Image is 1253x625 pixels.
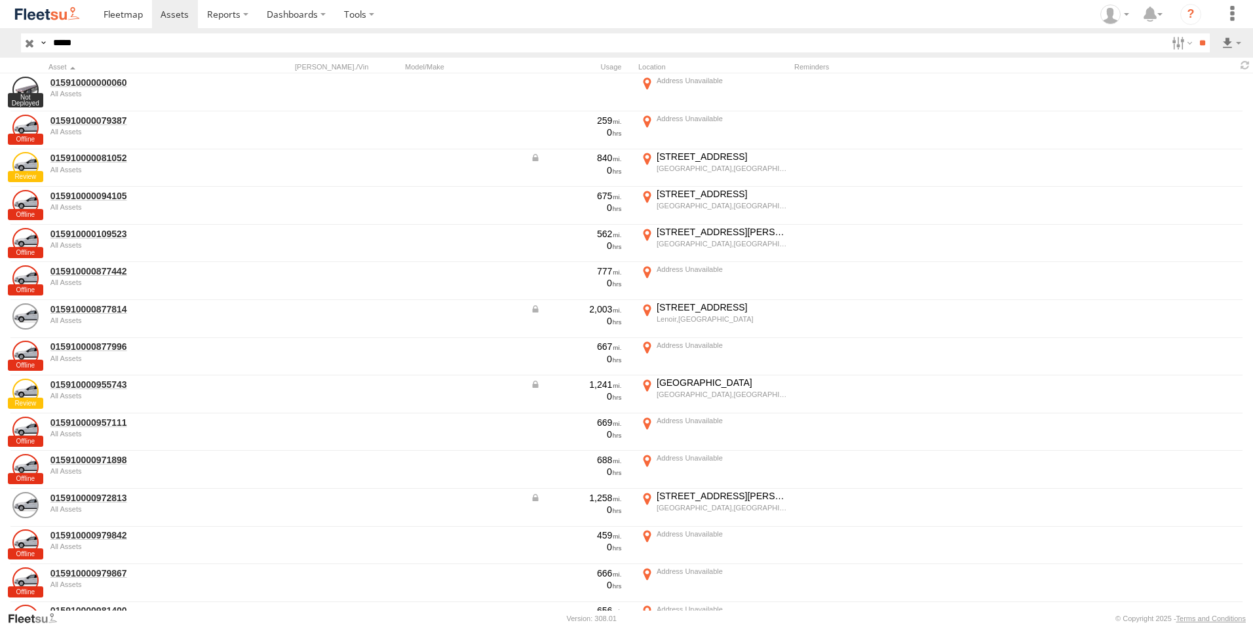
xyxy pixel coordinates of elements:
[530,115,622,126] div: 259
[50,241,230,249] div: undefined
[530,164,622,176] div: 0
[12,341,39,367] a: View Asset Details
[12,190,39,216] a: View Asset Details
[530,417,622,428] div: 669
[12,529,39,556] a: View Asset Details
[657,503,787,512] div: [GEOGRAPHIC_DATA],[GEOGRAPHIC_DATA]
[638,188,789,223] label: Click to View Current Location
[530,579,622,591] div: 0
[530,277,622,289] div: 0
[657,314,787,324] div: Lenoir,[GEOGRAPHIC_DATA]
[50,605,230,616] a: 015910000981400
[530,341,622,352] div: 667
[50,152,230,164] a: 015910000081052
[638,565,789,601] label: Click to View Current Location
[638,75,789,110] label: Click to View Current Location
[657,239,787,248] div: [GEOGRAPHIC_DATA],[GEOGRAPHIC_DATA]
[530,379,622,390] div: Data from Vehicle CANbus
[50,303,230,315] a: 015910000877814
[1237,59,1253,71] span: Refresh
[638,415,789,450] label: Click to View Current Location
[50,77,230,88] a: 015910000000060
[530,152,622,164] div: Data from Vehicle CANbus
[50,379,230,390] a: 015910000955743
[50,115,230,126] a: 015910000079387
[1115,615,1246,622] div: © Copyright 2025 -
[7,612,67,625] a: Visit our Website
[638,490,789,525] label: Click to View Current Location
[657,151,787,162] div: [STREET_ADDRESS]
[638,452,789,487] label: Click to View Current Location
[1220,33,1243,52] label: Export results as...
[1180,4,1201,25] i: ?
[657,301,787,313] div: [STREET_ADDRESS]
[12,417,39,443] a: View Asset Details
[638,528,789,563] label: Click to View Current Location
[50,190,230,202] a: 015910000094105
[657,188,787,200] div: [STREET_ADDRESS]
[12,303,39,330] a: View Asset Details
[1166,33,1195,52] label: Search Filter Options
[12,265,39,292] a: View Asset Details
[530,353,622,365] div: 0
[530,265,622,277] div: 777
[50,354,230,362] div: undefined
[530,605,622,616] div: 656
[12,228,39,254] a: View Asset Details
[638,339,789,375] label: Click to View Current Location
[50,505,230,513] div: undefined
[530,466,622,478] div: 0
[657,201,787,210] div: [GEOGRAPHIC_DATA],[GEOGRAPHIC_DATA]
[638,263,789,299] label: Click to View Current Location
[12,115,39,141] a: View Asset Details
[530,228,622,240] div: 562
[530,428,622,440] div: 0
[657,490,787,502] div: [STREET_ADDRESS][PERSON_NAME]
[50,203,230,211] div: undefined
[530,202,622,214] div: 0
[13,5,81,23] img: fleetsu-logo-horizontal.svg
[530,240,622,252] div: 0
[50,278,230,286] div: undefined
[638,62,789,71] div: Location
[530,190,622,202] div: 675
[50,316,230,324] div: undefined
[657,390,787,399] div: [GEOGRAPHIC_DATA],[GEOGRAPHIC_DATA]
[12,454,39,480] a: View Asset Details
[1176,615,1246,622] a: Terms and Conditions
[638,301,789,337] label: Click to View Current Location
[530,454,622,466] div: 688
[50,430,230,438] div: undefined
[50,90,230,98] div: undefined
[12,492,39,518] a: View Asset Details
[794,62,1004,71] div: Reminders
[50,265,230,277] a: 015910000877442
[50,392,230,400] div: undefined
[530,390,622,402] div: 0
[530,529,622,541] div: 459
[530,567,622,579] div: 666
[12,567,39,594] a: View Asset Details
[530,492,622,504] div: Data from Vehicle CANbus
[638,113,789,148] label: Click to View Current Location
[638,377,789,412] label: Click to View Current Location
[530,126,622,138] div: 0
[530,504,622,516] div: 0
[48,62,232,71] div: Click to Sort
[50,166,230,174] div: undefined
[38,33,48,52] label: Search Query
[50,417,230,428] a: 015910000957111
[50,341,230,352] a: 015910000877996
[50,128,230,136] div: undefined
[50,492,230,504] a: 015910000972813
[638,151,789,186] label: Click to View Current Location
[530,541,622,553] div: 0
[528,62,633,71] div: Usage
[50,542,230,550] div: undefined
[50,580,230,588] div: undefined
[12,77,39,103] a: View Asset Details
[405,62,523,71] div: Model/Make
[50,529,230,541] a: 015910000979842
[657,226,787,238] div: [STREET_ADDRESS][PERSON_NAME]
[50,228,230,240] a: 015910000109523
